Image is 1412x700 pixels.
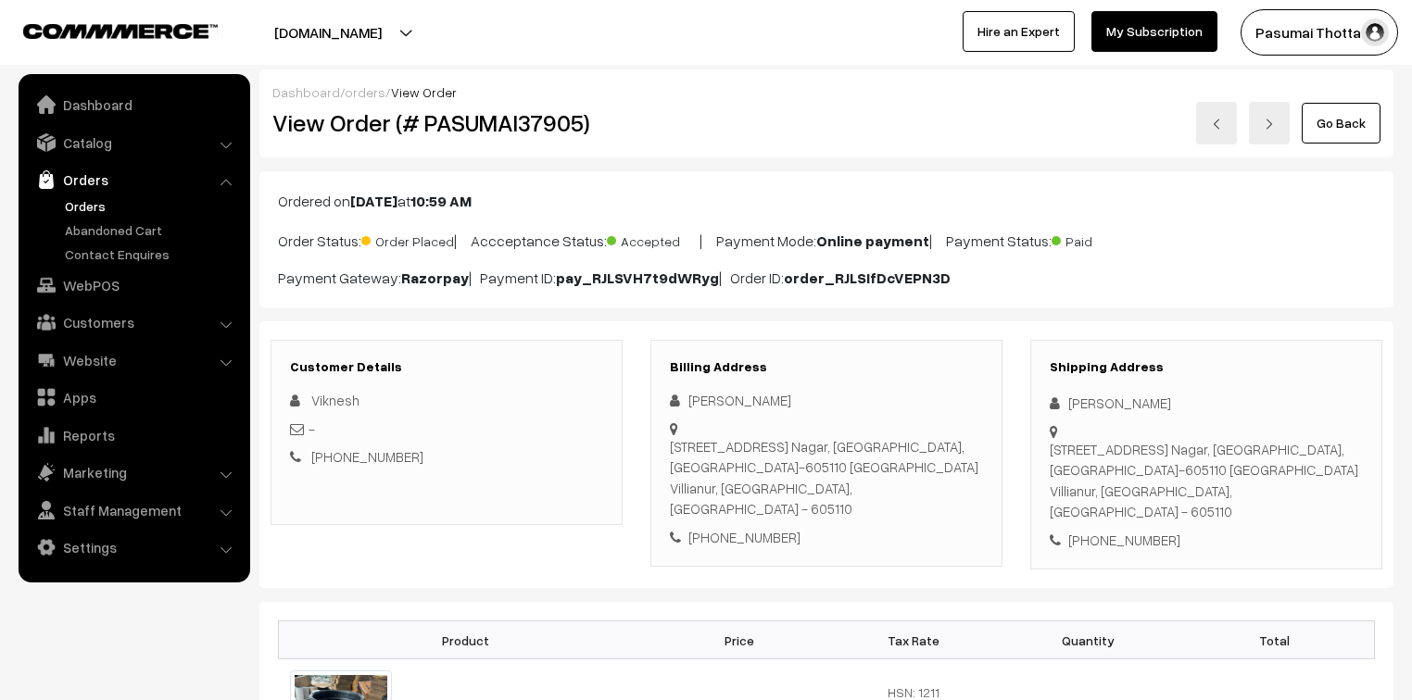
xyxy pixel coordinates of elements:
a: [PHONE_NUMBER] [311,448,423,465]
a: Reports [23,419,244,452]
span: View Order [391,84,457,100]
b: Razorpay [401,269,469,287]
img: COMMMERCE [23,24,218,38]
a: Contact Enquires [60,244,244,264]
span: Paid [1052,227,1144,251]
h3: Customer Details [290,359,603,375]
p: Payment Gateway: | Payment ID: | Order ID: [278,267,1375,289]
b: order_RJLSIfDcVEPN3D [784,269,951,287]
h3: Shipping Address [1050,359,1363,375]
a: Website [23,344,244,377]
a: Staff Management [23,494,244,527]
th: Price [652,621,826,659]
a: Customers [23,306,244,339]
div: [PHONE_NUMBER] [1050,530,1363,551]
a: Marketing [23,456,244,489]
a: Catalog [23,126,244,159]
a: Settings [23,531,244,564]
a: Go Back [1302,103,1380,144]
span: Viknesh [311,392,359,408]
th: Quantity [1001,621,1175,659]
div: [PHONE_NUMBER] [670,527,983,548]
a: Orders [23,163,244,196]
div: [PERSON_NAME] [1050,393,1363,414]
th: Tax Rate [826,621,1001,659]
b: Online payment [816,231,929,250]
img: right-arrow.png [1264,119,1275,130]
a: Dashboard [272,84,340,100]
button: [DOMAIN_NAME] [209,9,447,56]
a: orders [345,84,385,100]
a: Apps [23,381,244,414]
div: - [290,419,603,440]
div: [STREET_ADDRESS] Nagar, [GEOGRAPHIC_DATA], [GEOGRAPHIC_DATA]-605110 [GEOGRAPHIC_DATA] Villianur, ... [1050,439,1363,522]
a: Hire an Expert [963,11,1075,52]
div: / / [272,82,1380,102]
h2: View Order (# PASUMAI37905) [272,108,624,137]
span: Order Placed [361,227,454,251]
th: Total [1175,621,1374,659]
p: Ordered on at [278,190,1375,212]
img: left-arrow.png [1211,119,1222,130]
a: My Subscription [1091,11,1217,52]
h3: Billing Address [670,359,983,375]
p: Order Status: | Accceptance Status: | Payment Mode: | Payment Status: [278,227,1375,252]
a: Abandoned Cart [60,220,244,240]
button: Pasumai Thotta… [1241,9,1398,56]
div: [PERSON_NAME] [670,390,983,411]
a: Dashboard [23,88,244,121]
th: Product [279,621,652,659]
b: pay_RJLSVH7t9dWRyg [556,269,719,287]
div: [STREET_ADDRESS] Nagar, [GEOGRAPHIC_DATA], [GEOGRAPHIC_DATA]-605110 [GEOGRAPHIC_DATA] Villianur, ... [670,436,983,519]
a: Orders [60,196,244,216]
span: Accepted [607,227,700,251]
b: 10:59 AM [410,192,472,210]
a: WebPOS [23,269,244,302]
b: [DATE] [350,192,397,210]
a: COMMMERCE [23,19,185,41]
img: user [1361,19,1389,46]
